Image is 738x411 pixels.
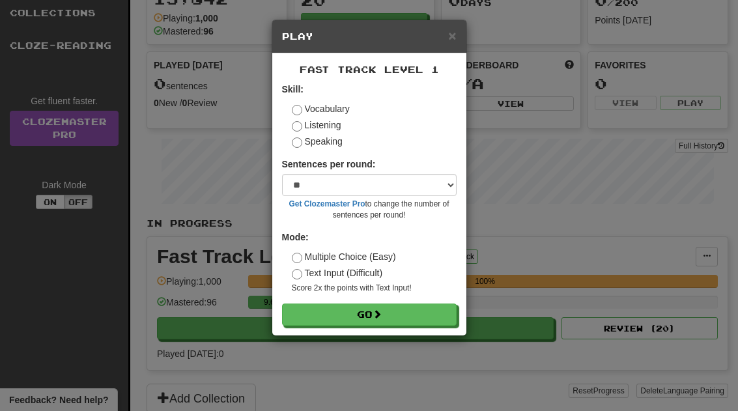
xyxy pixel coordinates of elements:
h5: Play [282,30,457,43]
small: Score 2x the points with Text Input ! [292,283,457,294]
input: Multiple Choice (Easy) [292,253,302,263]
button: Go [282,304,457,326]
input: Vocabulary [292,105,302,115]
label: Text Input (Difficult) [292,266,383,279]
label: Speaking [292,135,343,148]
input: Listening [292,121,302,132]
input: Speaking [292,137,302,148]
span: Fast Track Level 1 [300,64,439,75]
label: Listening [292,119,341,132]
label: Vocabulary [292,102,350,115]
strong: Mode: [282,232,309,242]
label: Sentences per round: [282,158,376,171]
label: Multiple Choice (Easy) [292,250,396,263]
button: Close [448,29,456,42]
span: × [448,28,456,43]
a: Get Clozemaster Pro [289,199,365,208]
small: to change the number of sentences per round! [282,199,457,221]
input: Text Input (Difficult) [292,269,302,279]
strong: Skill: [282,84,304,94]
